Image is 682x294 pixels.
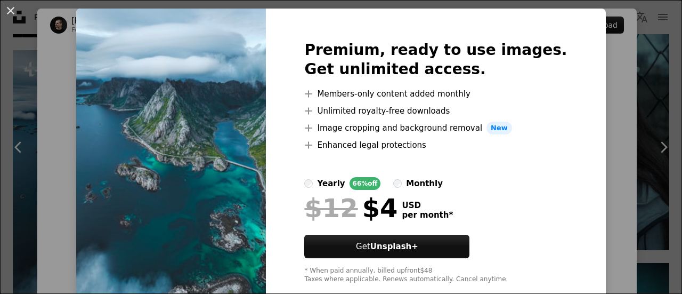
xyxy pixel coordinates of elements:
span: $12 [304,194,358,222]
span: New [486,122,512,134]
div: yearly [317,177,345,190]
li: Enhanced legal protections [304,139,567,152]
input: yearly66%off [304,179,313,188]
div: $4 [304,194,397,222]
span: per month * [402,210,453,220]
li: Members-only content added monthly [304,88,567,100]
div: 66% off [350,177,381,190]
button: GetUnsplash+ [304,235,469,258]
input: monthly [393,179,402,188]
span: USD [402,201,453,210]
strong: Unsplash+ [370,242,418,251]
li: Unlimited royalty-free downloads [304,105,567,117]
h2: Premium, ready to use images. Get unlimited access. [304,41,567,79]
div: * When paid annually, billed upfront $48 Taxes where applicable. Renews automatically. Cancel any... [304,267,567,284]
div: monthly [406,177,443,190]
li: Image cropping and background removal [304,122,567,134]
